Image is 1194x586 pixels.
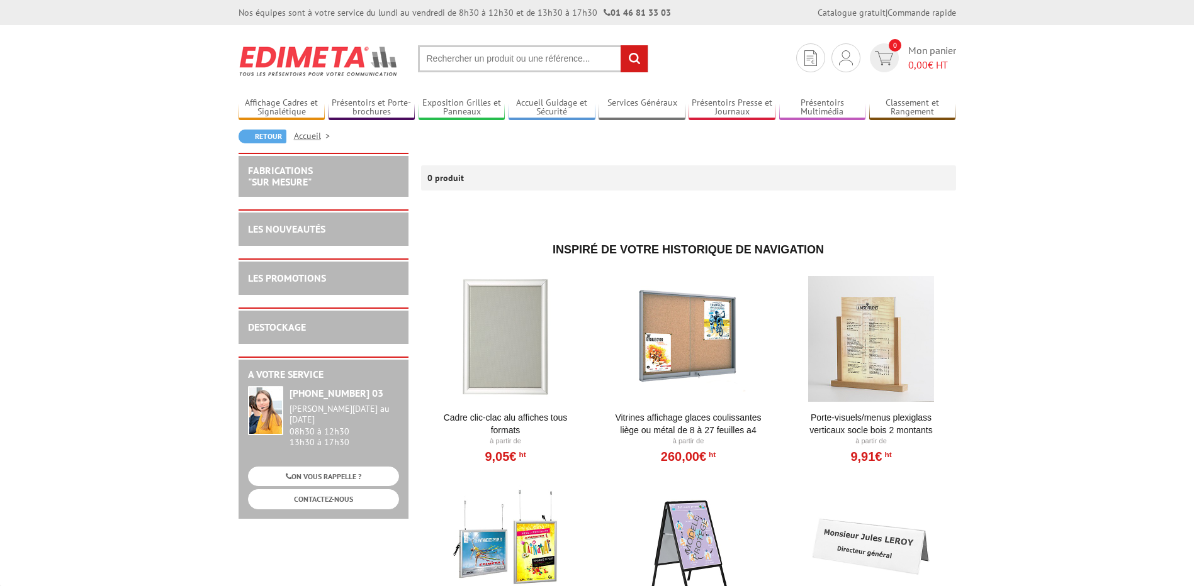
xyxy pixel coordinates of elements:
[290,404,399,425] div: [PERSON_NAME][DATE] au [DATE]
[839,50,853,65] img: devis rapide
[248,386,283,435] img: widget-service.jpg
[248,489,399,509] a: CONTACTEZ-NOUS
[706,450,716,459] sup: HT
[509,97,595,118] a: Accueil Guidage et Sécurité
[248,467,399,486] a: ON VOUS RAPPELLE ?
[661,453,716,460] a: 260,00€HT
[875,51,893,65] img: devis rapide
[611,411,766,436] a: Vitrines affichage glaces coulissantes liège ou métal de 8 à 27 feuilles A4
[621,45,648,72] input: rechercher
[290,387,383,399] strong: [PHONE_NUMBER] 03
[553,243,824,256] span: Inspiré de votre historique de navigation
[329,97,415,118] a: Présentoirs et Porte-brochures
[889,39,901,52] span: 0
[248,272,326,284] a: LES PROMOTIONS
[818,7,886,18] a: Catalogue gratuit
[604,7,671,18] strong: 01 46 81 33 03
[818,6,956,19] div: |
[850,453,891,460] a: 9,91€HT
[908,58,928,71] span: 0,00
[794,436,949,446] p: À partir de
[248,223,325,235] a: LES NOUVEAUTÉS
[779,97,866,118] a: Présentoirs Multimédia
[428,436,583,446] p: À partir de
[908,58,956,72] span: € HT
[804,50,817,66] img: devis rapide
[239,38,399,84] img: Edimeta
[248,164,313,188] a: FABRICATIONS"Sur Mesure"
[290,404,399,447] div: 08h30 à 12h30 13h30 à 17h30
[869,97,956,118] a: Classement et Rangement
[428,411,583,436] a: Cadre Clic-Clac Alu affiches tous formats
[418,45,648,72] input: Rechercher un produit ou une référence...
[794,411,949,436] a: Porte-Visuels/Menus Plexiglass Verticaux Socle Bois 2 Montants
[908,43,956,72] span: Mon panier
[239,130,286,143] a: Retour
[882,450,891,459] sup: HT
[887,7,956,18] a: Commande rapide
[248,321,306,333] a: DESTOCKAGE
[239,6,671,19] div: Nos équipes sont à votre service du lundi au vendredi de 8h30 à 12h30 et de 13h30 à 17h30
[419,97,505,118] a: Exposition Grilles et Panneaux
[516,450,526,459] sup: HT
[239,97,325,118] a: Affichage Cadres et Signalétique
[867,43,956,72] a: devis rapide 0 Mon panier 0,00€ HT
[294,130,335,141] a: Accueil
[248,369,399,380] h2: A votre service
[485,453,526,460] a: 9,05€HT
[611,436,766,446] p: À partir de
[689,97,775,118] a: Présentoirs Presse et Journaux
[427,165,475,191] p: 0 produit
[599,97,685,118] a: Services Généraux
